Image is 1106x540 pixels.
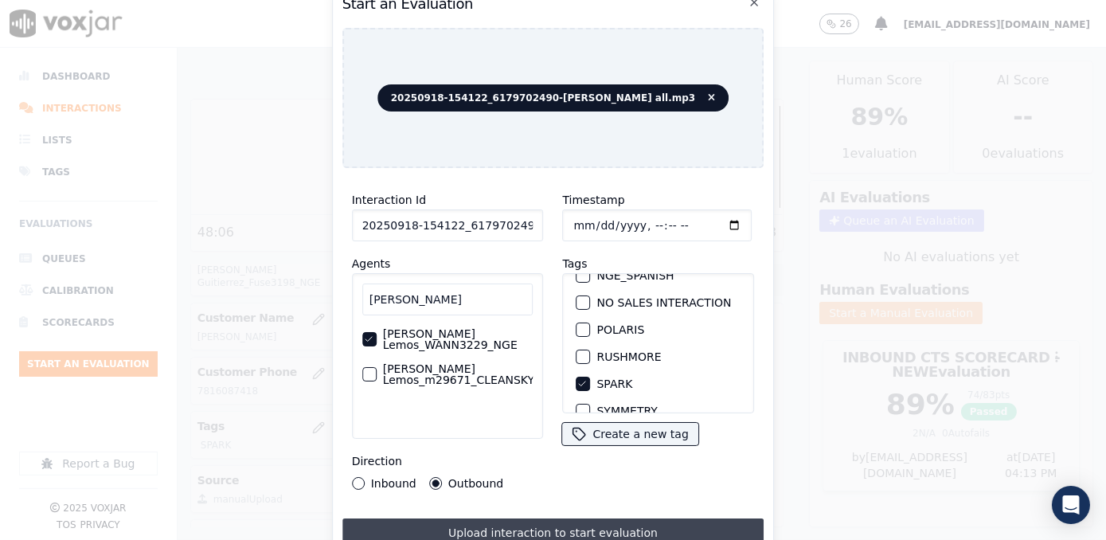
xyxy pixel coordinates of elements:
[377,84,729,112] span: 20250918-154122_6179702490-[PERSON_NAME] all.mp3
[352,209,544,241] input: reference id, file name, etc
[597,405,658,417] label: SYMMETRY
[352,455,402,468] label: Direction
[1052,486,1090,524] div: Open Intercom Messenger
[563,194,625,206] label: Timestamp
[352,257,391,270] label: Agents
[597,270,674,281] label: NGE_SPANISH
[383,328,533,350] label: [PERSON_NAME] Lemos_WANN3229_NGE
[563,423,698,445] button: Create a new tag
[352,194,426,206] label: Interaction Id
[383,363,534,385] label: [PERSON_NAME] Lemos_m29671_CLEANSKY
[597,351,662,362] label: RUSHMORE
[597,297,732,308] label: NO SALES INTERACTION
[371,478,416,489] label: Inbound
[563,257,588,270] label: Tags
[448,478,503,489] label: Outbound
[597,324,645,335] label: POLARIS
[597,378,633,389] label: SPARK
[362,284,533,315] input: Search Agents...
